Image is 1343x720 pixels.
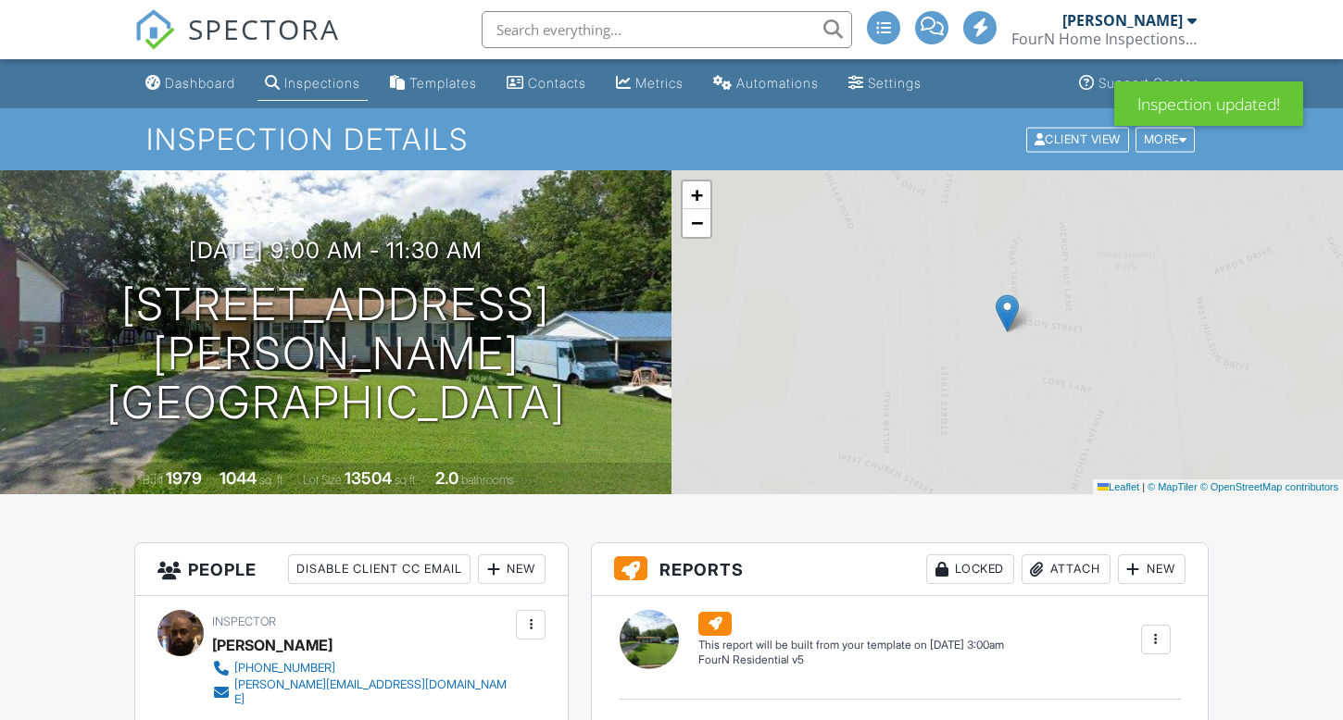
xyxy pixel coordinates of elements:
a: Templates [383,67,484,101]
div: This report will be built from your template on [DATE] 3:00am [698,638,1004,652]
div: [PHONE_NUMBER] [234,661,335,676]
a: Support Center [1072,67,1205,101]
a: Zoom out [683,209,710,237]
div: 1979 [166,468,202,488]
div: Inspection updated! [1114,81,1303,126]
div: FourN Residential v5 [698,652,1004,668]
div: Client View [1026,127,1129,152]
div: FourN Home Inspections, LLC [1011,30,1197,48]
div: Contacts [528,75,586,91]
span: | [1142,481,1145,492]
h3: Reports [592,543,1208,596]
a: Inspections [257,67,368,101]
a: Settings [841,67,929,101]
span: sq. ft. [259,473,285,487]
div: Inspections [284,75,360,91]
h3: [DATE] 9:00 am - 11:30 am [189,238,483,263]
div: Settings [868,75,922,91]
span: sq.ft. [395,473,418,487]
a: Contacts [499,67,594,101]
div: Disable Client CC Email [288,554,471,584]
a: [PHONE_NUMBER] [212,659,511,677]
a: © MapTiler [1148,481,1198,492]
span: Built [143,473,163,487]
input: Search everything... [482,11,852,48]
a: Client View [1024,131,1134,145]
div: [PERSON_NAME] [1062,11,1183,30]
span: Inspector [212,614,276,628]
div: New [478,554,546,584]
h3: People [135,543,568,596]
a: Leaflet [1098,481,1139,492]
div: 2.0 [435,468,458,488]
a: Zoom in [683,181,710,209]
h1: Inspection Details [146,123,1197,155]
a: Automations (Advanced) [706,67,826,101]
div: Support Center [1098,75,1198,91]
div: Templates [409,75,477,91]
span: − [691,211,703,234]
div: Locked [926,554,1014,584]
div: 13504 [345,468,392,488]
div: Dashboard [165,75,235,91]
span: bathrooms [461,473,514,487]
div: Attach [1022,554,1111,584]
span: + [691,183,703,206]
img: The Best Home Inspection Software - Spectora [134,9,175,50]
div: 1044 [220,468,257,488]
a: Dashboard [138,67,243,101]
div: [PERSON_NAME][EMAIL_ADDRESS][DOMAIN_NAME] [234,677,511,707]
div: [PERSON_NAME] [212,631,333,659]
img: Marker [996,294,1019,332]
div: Metrics [635,75,684,91]
div: More [1136,127,1196,152]
a: SPECTORA [134,25,340,64]
div: New [1118,554,1186,584]
div: Automations [736,75,819,91]
span: Lot Size [303,473,342,487]
h1: [STREET_ADDRESS][PERSON_NAME] [GEOGRAPHIC_DATA] [30,280,642,427]
span: SPECTORA [188,9,340,48]
a: [PERSON_NAME][EMAIL_ADDRESS][DOMAIN_NAME] [212,677,511,707]
a: © OpenStreetMap contributors [1200,481,1338,492]
a: Metrics [609,67,691,101]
